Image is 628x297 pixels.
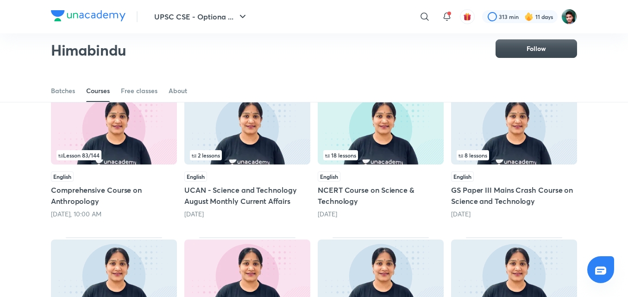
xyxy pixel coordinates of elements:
[57,150,171,160] div: infosection
[325,152,356,158] span: 18 lessons
[458,152,487,158] span: 8 lessons
[451,209,577,219] div: 1 month ago
[184,171,207,182] span: English
[457,150,571,160] div: infocontainer
[463,13,471,21] img: avatar
[51,171,74,182] span: English
[318,209,444,219] div: 6 days ago
[51,92,177,164] img: Thumbnail
[318,184,444,207] h5: NCERT Course on Science & Technology
[51,209,177,219] div: Tomorrow, 10:00 AM
[192,152,220,158] span: 2 lessons
[190,150,305,160] div: left
[318,92,444,164] img: Thumbnail
[460,9,475,24] button: avatar
[496,39,577,58] button: Follow
[121,80,157,102] a: Free classes
[149,7,254,26] button: UPSC CSE - Optiona ...
[121,86,157,95] div: Free classes
[58,152,100,158] span: Lesson 83 / 144
[451,184,577,207] h5: GS Paper III Mains Crash Course on Science and Technology
[451,90,577,219] div: GS Paper III Mains Crash Course on Science and Technology
[57,150,171,160] div: left
[86,86,110,95] div: Courses
[51,90,177,219] div: Comprehensive Course on Anthropology
[323,150,438,160] div: infocontainer
[51,41,126,59] h2: Himabindu
[51,10,126,21] img: Company Logo
[51,10,126,24] a: Company Logo
[184,90,310,219] div: UCAN - Science and Technology August Monthly Current Affairs
[323,150,438,160] div: infosection
[190,150,305,160] div: infocontainer
[184,209,310,219] div: 5 days ago
[451,171,474,182] span: English
[527,44,546,53] span: Follow
[318,171,340,182] span: English
[457,150,571,160] div: infosection
[57,150,171,160] div: infocontainer
[184,92,310,164] img: Thumbnail
[451,92,577,164] img: Thumbnail
[561,9,577,25] img: Avinash Gupta
[184,184,310,207] h5: UCAN - Science and Technology August Monthly Current Affairs
[51,80,75,102] a: Batches
[51,184,177,207] h5: Comprehensive Course on Anthropology
[86,80,110,102] a: Courses
[323,150,438,160] div: left
[169,86,187,95] div: About
[169,80,187,102] a: About
[318,90,444,219] div: NCERT Course on Science & Technology
[51,86,75,95] div: Batches
[457,150,571,160] div: left
[190,150,305,160] div: infosection
[524,12,534,21] img: streak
